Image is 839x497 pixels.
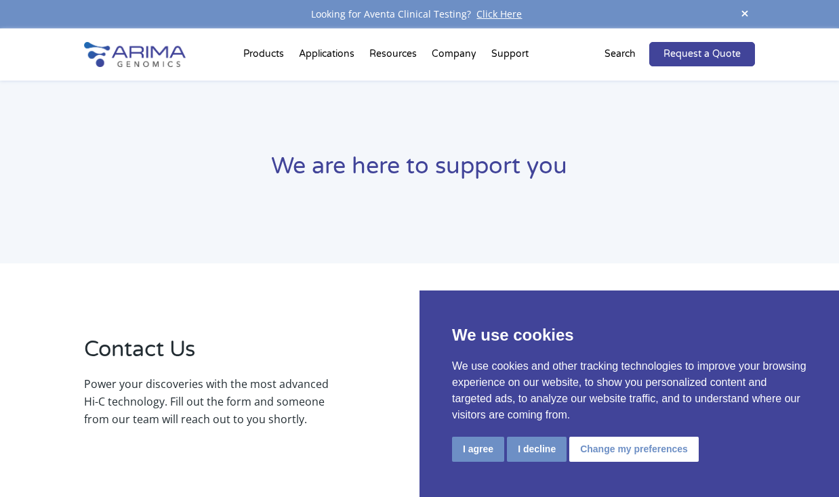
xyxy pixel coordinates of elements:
[569,437,699,462] button: Change my preferences
[84,42,186,67] img: Arima-Genomics-logo
[452,323,806,347] p: We use cookies
[471,7,527,20] a: Click Here
[507,437,567,462] button: I decline
[452,358,806,423] p: We use cookies and other tracking technologies to improve your browsing experience on our website...
[452,437,504,462] button: I agree
[84,375,330,428] p: Power your discoveries with the most advanced Hi-C technology. Fill out the form and someone from...
[605,45,636,63] p: Search
[84,5,755,23] div: Looking for Aventa Clinical Testing?
[84,151,755,192] h1: We are here to support you
[84,334,330,375] h2: Contact Us
[649,42,755,66] a: Request a Quote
